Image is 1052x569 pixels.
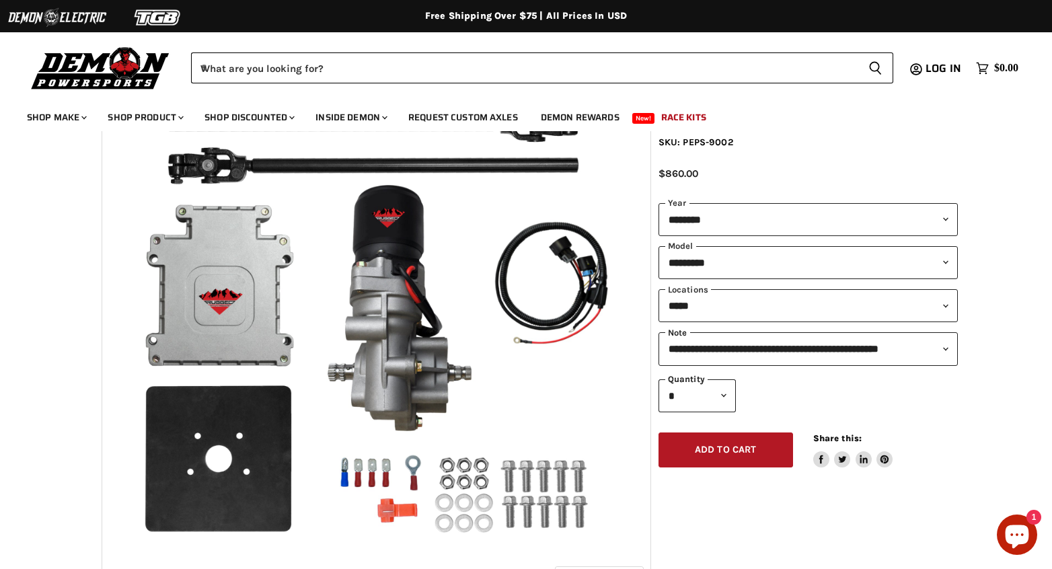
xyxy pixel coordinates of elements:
[994,62,1018,75] span: $0.00
[398,104,528,131] a: Request Custom Axles
[993,515,1041,558] inbox-online-store-chat: Shopify online store chat
[17,104,95,131] a: Shop Make
[632,113,655,124] span: New!
[651,104,716,131] a: Race Kits
[659,332,958,365] select: keys
[926,60,961,77] span: Log in
[659,167,698,180] span: $860.00
[17,98,1015,131] ul: Main menu
[813,433,862,443] span: Share this:
[531,104,630,131] a: Demon Rewards
[659,289,958,322] select: keys
[305,104,396,131] a: Inside Demon
[194,104,303,131] a: Shop Discounted
[659,246,958,279] select: modal-name
[813,432,893,468] aside: Share this:
[969,59,1025,78] a: $0.00
[695,444,757,455] span: Add to cart
[191,52,858,83] input: When autocomplete results are available use up and down arrows to review and enter to select
[191,52,893,83] form: Product
[659,379,736,412] select: Quantity
[108,5,209,30] img: TGB Logo 2
[919,63,969,75] a: Log in
[659,432,793,468] button: Add to cart
[659,135,958,149] div: SKU: PEPS-9002
[27,44,174,91] img: Demon Powersports
[7,5,108,30] img: Demon Electric Logo 2
[98,104,192,131] a: Shop Product
[858,52,893,83] button: Search
[659,203,958,236] select: year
